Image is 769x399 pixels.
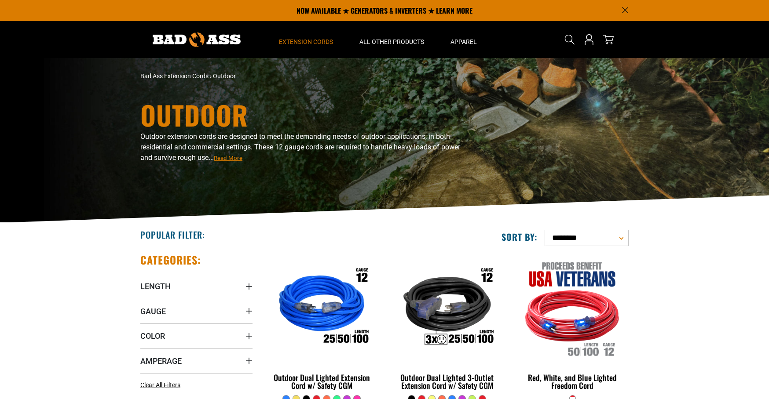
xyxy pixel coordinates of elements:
[140,253,201,267] h2: Categories:
[140,72,461,81] nav: breadcrumbs
[267,258,377,359] img: Outdoor Dual Lighted Extension Cord w/ Safety CGM
[140,381,180,388] span: Clear All Filters
[140,281,171,291] span: Length
[210,73,212,80] span: ›
[392,258,502,359] img: Outdoor Dual Lighted 3-Outlet Extension Cord w/ Safety CGM
[140,331,165,341] span: Color
[517,258,628,359] img: Red, White, and Blue Lighted Freedom Cord
[153,33,241,47] img: Bad Ass Extension Cords
[359,38,424,46] span: All Other Products
[140,274,253,298] summary: Length
[140,229,205,240] h2: Popular Filter:
[140,132,460,162] span: Outdoor extension cords are designed to meet the demanding needs of outdoor applications, in both...
[346,21,437,58] summary: All Other Products
[391,374,503,389] div: Outdoor Dual Lighted 3-Outlet Extension Cord w/ Safety CGM
[140,102,461,128] h1: Outdoor
[516,374,629,389] div: Red, White, and Blue Lighted Freedom Cord
[140,323,253,348] summary: Color
[391,253,503,395] a: Outdoor Dual Lighted 3-Outlet Extension Cord w/ Safety CGM Outdoor Dual Lighted 3-Outlet Extensio...
[140,348,253,373] summary: Amperage
[502,231,538,243] label: Sort by:
[140,299,253,323] summary: Gauge
[266,21,346,58] summary: Extension Cords
[140,356,182,366] span: Amperage
[214,155,242,161] span: Read More
[140,306,166,316] span: Gauge
[437,21,490,58] summary: Apparel
[213,73,236,80] span: Outdoor
[140,381,184,390] a: Clear All Filters
[279,38,333,46] span: Extension Cords
[266,253,378,395] a: Outdoor Dual Lighted Extension Cord w/ Safety CGM Outdoor Dual Lighted Extension Cord w/ Safety CGM
[140,73,209,80] a: Bad Ass Extension Cords
[450,38,477,46] span: Apparel
[266,374,378,389] div: Outdoor Dual Lighted Extension Cord w/ Safety CGM
[516,253,629,395] a: Red, White, and Blue Lighted Freedom Cord Red, White, and Blue Lighted Freedom Cord
[563,33,577,47] summary: Search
